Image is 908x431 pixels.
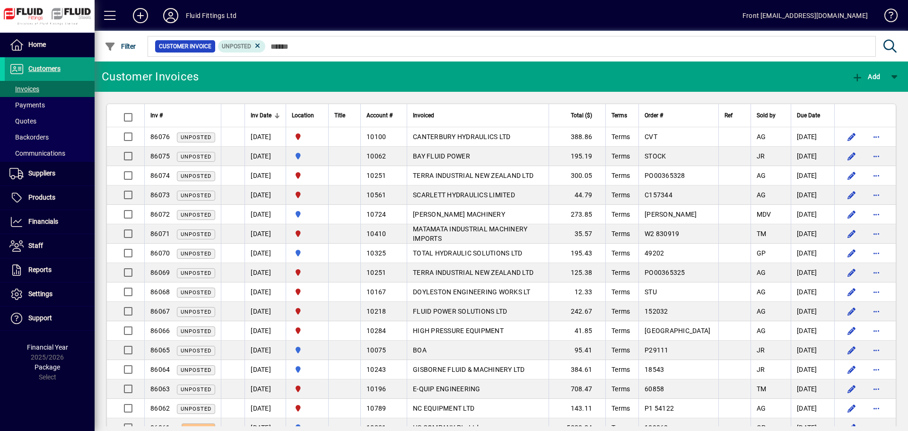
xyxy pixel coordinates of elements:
td: [DATE] [791,127,834,147]
span: DOYLESTON ENGINEERING WORKS LT [413,288,531,296]
span: Unposted [181,309,211,315]
span: [PERSON_NAME] MACHINERY [413,211,505,218]
button: Edit [844,168,859,183]
span: Unposted [181,251,211,257]
span: TOTAL HYDRAULIC SOLUTIONS LTD [413,249,522,257]
td: [DATE] [244,379,286,399]
span: GP [757,249,766,257]
button: More options [869,187,884,202]
td: [DATE] [244,321,286,341]
button: More options [869,323,884,338]
button: Add [125,7,156,24]
span: Customer Invoice [159,42,211,51]
span: Terms [611,191,630,199]
span: 10251 [367,172,386,179]
td: [DATE] [791,205,834,224]
span: 10167 [367,288,386,296]
span: Unposted [181,193,211,199]
td: 195.43 [549,244,605,263]
span: PO00365328 [645,172,685,179]
button: More options [869,284,884,299]
span: 10251 [367,269,386,276]
span: 60858 [645,385,664,393]
button: More options [869,362,884,377]
a: Support [5,307,95,330]
td: [DATE] [244,302,286,321]
span: Terms [611,288,630,296]
td: 384.61 [549,360,605,379]
span: 86065 [150,346,170,354]
span: FLUID FITTINGS CHRISTCHURCH [292,287,323,297]
div: Order # [645,110,713,121]
span: TM [757,230,767,237]
span: 10410 [367,230,386,237]
span: FLUID FITTINGS CHRISTCHURCH [292,190,323,200]
td: [DATE] [244,360,286,379]
span: Terms [611,366,630,373]
span: CANTERBURY HYDRAULICS LTD [413,133,510,141]
span: Invoices [9,85,39,93]
div: Location [292,110,323,121]
span: 86063 [150,385,170,393]
span: TERRA INDUSTRIAL NEW ZEALAND LTD [413,172,533,179]
span: Inv # [150,110,163,121]
span: FLUID FITTINGS CHRISTCHURCH [292,132,323,142]
span: FLUID FITTINGS CHRISTCHURCH [292,170,323,181]
button: Profile [156,7,186,24]
span: Terms [611,346,630,354]
td: [DATE] [791,244,834,263]
td: 143.11 [549,399,605,418]
span: [GEOGRAPHIC_DATA] [645,327,710,334]
span: SCARLETT HYDRAULICS LIMITED [413,191,515,199]
span: TM [757,385,767,393]
td: [DATE] [791,147,834,166]
span: Terms [611,269,630,276]
a: Products [5,186,95,210]
span: Terms [611,308,630,315]
button: Edit [844,304,859,319]
span: FLUID FITTINGS CHRISTCHURCH [292,325,323,336]
button: More options [869,381,884,396]
mat-chip: Customer Invoice Status: Unposted [218,40,266,53]
span: AG [757,288,766,296]
td: [DATE] [791,224,834,244]
span: Invoiced [413,110,434,121]
div: Title [334,110,355,121]
span: Total ($) [571,110,592,121]
span: 86066 [150,327,170,334]
span: STOCK [645,152,666,160]
span: Unposted [181,231,211,237]
span: Financial Year [27,343,68,351]
span: 86070 [150,249,170,257]
span: AG [757,405,766,412]
span: PO00365325 [645,269,685,276]
span: AUCKLAND [292,248,323,258]
span: Quotes [9,117,36,125]
td: [DATE] [791,399,834,418]
span: Suppliers [28,169,55,177]
span: Account # [367,110,393,121]
td: 242.67 [549,302,605,321]
td: [DATE] [791,185,834,205]
td: [DATE] [244,166,286,185]
button: Edit [844,323,859,338]
span: 10075 [367,346,386,354]
span: Terms [611,230,630,237]
button: Edit [844,246,859,261]
span: Backorders [9,133,49,141]
button: More options [869,265,884,280]
span: AG [757,308,766,315]
span: AUCKLAND [292,345,323,355]
span: 10561 [367,191,386,199]
span: 10789 [367,405,386,412]
span: AUCKLAND [292,151,323,161]
span: Terms [611,327,630,334]
span: Terms [611,249,630,257]
button: Edit [844,149,859,164]
button: Edit [844,129,859,144]
span: Unposted [181,406,211,412]
span: Settings [28,290,52,298]
td: [DATE] [244,224,286,244]
a: Backorders [5,129,95,145]
td: 41.85 [549,321,605,341]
